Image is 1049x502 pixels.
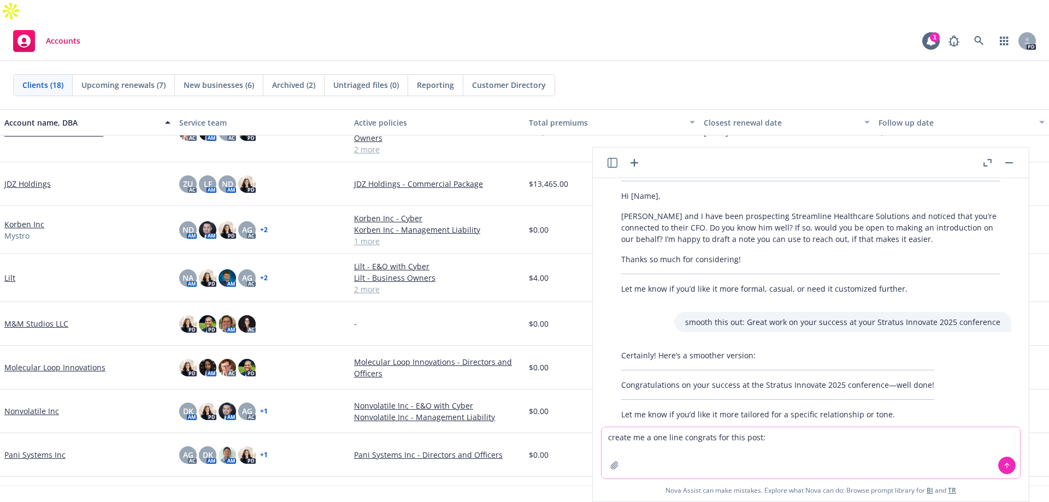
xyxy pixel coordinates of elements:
span: Upcoming renewals (7) [81,79,166,91]
span: ND [182,224,194,235]
img: photo [199,315,216,333]
a: Korben Inc - Cyber [354,212,520,224]
img: photo [199,221,216,239]
span: $4.00 [529,272,549,284]
img: photo [199,403,216,420]
a: TR [948,486,956,495]
span: ND [222,178,233,190]
img: photo [219,269,236,287]
span: $0.00 [529,362,549,373]
a: Frequency Coworking and Events [354,483,520,495]
span: NA [182,272,193,284]
span: $0.00 [529,318,549,329]
button: Total premiums [524,109,699,135]
p: Let me know if you’d like it more tailored for a specific relationship or tone. [621,409,934,420]
span: Accounts [46,37,80,45]
p: [PERSON_NAME] and I have been prospecting Streamline Healthcare Solutions and noticed that you’re... [621,210,1000,245]
a: Korben Inc - Management Liability [354,224,520,235]
a: Switch app [993,30,1015,52]
textarea: create me a one line congrats for this post: [602,427,1020,479]
span: DK [183,405,193,417]
span: AG [242,405,252,417]
p: Let me know if you’d like it more formal, casual, or need it customized further. [621,283,1000,294]
a: Lilt - E&O with Cyber [354,261,520,272]
span: $0.00 [529,224,549,235]
a: Accounts [9,26,85,56]
img: photo [238,315,256,333]
span: Customer Directory [472,79,546,91]
a: M&M Studios LLC [4,318,68,329]
a: Pani Systems Inc - Directors and Officers [354,449,520,460]
img: photo [199,359,216,376]
span: Untriaged files (0) [333,79,399,91]
a: Korben Inc [4,218,44,230]
a: Lilt - Business Owners [354,272,520,284]
a: 2 more [354,144,520,155]
span: AG [183,449,193,460]
button: Active policies [350,109,524,135]
span: LF [204,178,212,190]
span: DK [203,449,213,460]
span: - [354,318,357,329]
a: Molecular Loop Innovations [4,362,105,373]
span: Archived (2) [272,79,315,91]
a: Nonvolatile Inc - E&O with Cyber [354,400,520,411]
a: Lilt [4,272,15,284]
div: 1 [930,32,940,42]
span: $0.00 [529,405,549,417]
a: BI [927,486,933,495]
div: Service team [179,117,345,128]
a: + 1 [260,452,268,458]
span: AG [242,272,252,284]
a: + 2 [260,275,268,281]
img: photo [219,403,236,420]
div: Total premiums [529,117,683,128]
a: JDZ Holdings - Commercial Package [354,178,520,190]
span: New businesses (6) [184,79,254,91]
img: photo [238,175,256,193]
img: photo [219,446,236,464]
span: Nova Assist can make mistakes. Explore what Nova can do: Browse prompt library for and [597,479,1024,501]
p: Hi [Name], [621,190,1000,202]
div: Closest renewal date [704,117,858,128]
p: Thanks so much for considering! [621,253,1000,265]
img: photo [219,221,236,239]
a: Pani Systems Inc [4,449,66,460]
span: $13,465.00 [529,178,568,190]
div: Account name, DBA [4,117,158,128]
a: JDZ Holdings [4,178,51,190]
p: smooth this out: Great work on your success at your Stratus Innovate 2025 conference [685,316,1000,328]
span: Mystro [4,230,30,241]
div: Follow up date [879,117,1033,128]
img: photo [238,446,256,464]
a: + 2 [260,227,268,233]
a: 1 more [354,235,520,247]
span: ZU [183,178,193,190]
a: Nonvolatile Inc - Management Liability [354,411,520,423]
button: Follow up date [874,109,1049,135]
button: Closest renewal date [699,109,874,135]
span: AG [242,224,252,235]
img: photo [219,315,236,333]
p: Certainly! Here’s a smoother version: [621,350,934,361]
span: Clients (18) [22,79,63,91]
span: $0.00 [529,449,549,460]
a: 2 more [354,284,520,295]
a: Nonvolatile Inc [4,405,59,417]
img: photo [238,359,256,376]
img: photo [179,315,197,333]
div: Active policies [354,117,520,128]
a: Search [968,30,990,52]
button: Service team [175,109,350,135]
img: photo [179,359,197,376]
img: photo [219,359,236,376]
span: Reporting [417,79,454,91]
img: photo [199,269,216,287]
a: + 1 [260,408,268,415]
a: + 2 [260,129,268,135]
a: Report a Bug [943,30,965,52]
a: Molecular Loop Innovations - Directors and Officers [354,356,520,379]
p: Congratulations on your success at the Stratus Innovate 2025 conference—well done! [621,379,934,391]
